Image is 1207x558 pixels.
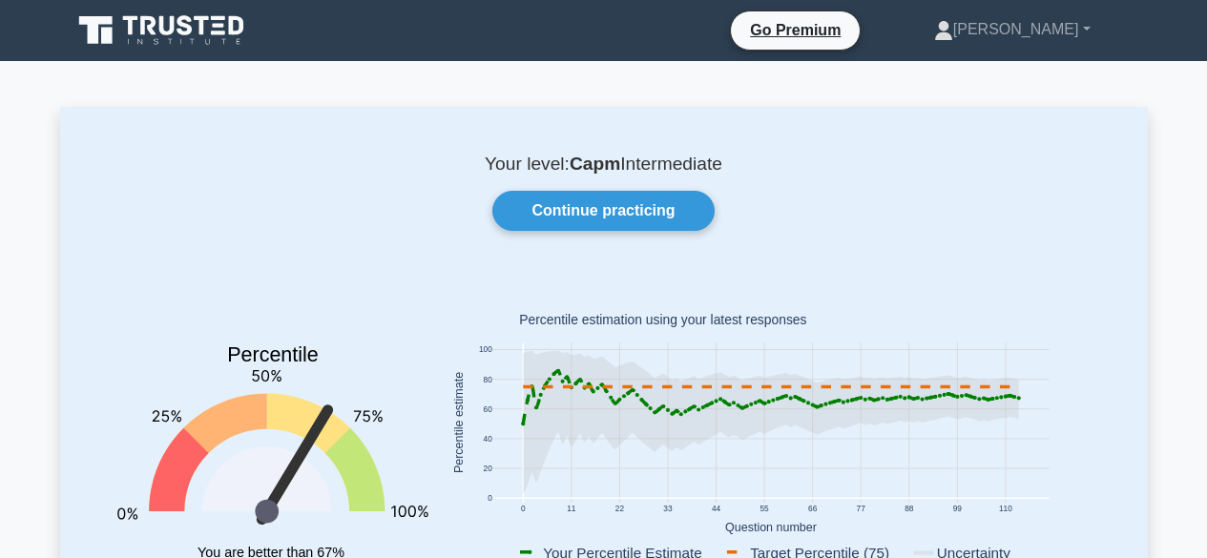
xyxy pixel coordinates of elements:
[483,375,492,384] text: 80
[808,504,818,513] text: 66
[488,494,492,504] text: 0
[478,345,491,355] text: 100
[492,191,714,231] a: Continue practicing
[227,343,319,366] text: Percentile
[519,313,806,328] text: Percentile estimation using your latest responses
[905,504,914,513] text: 88
[760,504,769,513] text: 55
[570,154,620,174] b: Capm
[106,153,1102,176] p: Your level: Intermediate
[483,434,492,444] text: 40
[567,504,576,513] text: 11
[520,504,525,513] text: 0
[483,464,492,473] text: 20
[483,404,492,414] text: 60
[711,504,720,513] text: 44
[952,504,962,513] text: 99
[888,10,1136,49] a: [PERSON_NAME]
[614,504,624,513] text: 22
[998,504,1011,513] text: 110
[856,504,865,513] text: 77
[725,521,817,534] text: Question number
[663,504,673,513] text: 33
[452,372,466,473] text: Percentile estimate
[739,18,852,42] a: Go Premium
